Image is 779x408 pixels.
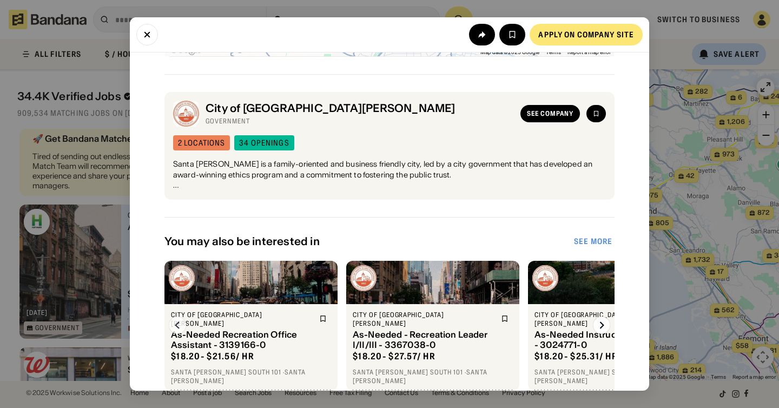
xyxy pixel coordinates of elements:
div: City of [GEOGRAPHIC_DATA][PERSON_NAME] [206,102,514,115]
img: City of Santa Clara logo [169,265,195,291]
div: $ 18.20 - $27.57 / hr [353,351,435,362]
div: $ 18.20 - $25.31 / hr [534,351,618,362]
div: You may also be interested in [164,235,572,248]
div: As-Needed - Recreation Leader I/II/III - 3367038-0 [353,330,494,350]
button: Close [136,24,158,45]
div: Government [206,117,514,126]
div: As-Needed Instructor/Lifeguard - 3024771-0 [534,330,676,350]
div: 34 openings [239,139,289,147]
div: As-Needed Recreation Office Assistant - 3139166-0 [171,330,313,350]
div: Santa [PERSON_NAME] South 101 · Santa [PERSON_NAME] [534,368,695,385]
div: Apply on company site [538,31,634,38]
div: See more [574,238,612,245]
img: City of Santa Clara logo [351,265,377,291]
div: Santa [PERSON_NAME] is a family-oriented and business friendly city, led by a city government tha... [173,159,606,191]
div: Santa [PERSON_NAME] South 101 · Santa [PERSON_NAME] [171,368,331,385]
div: $ 18.20 - $21.56 / hr [171,351,254,362]
div: Santa [PERSON_NAME] South 101 · Santa [PERSON_NAME] [353,368,513,385]
div: 2 locations [178,139,225,147]
div: City of [GEOGRAPHIC_DATA][PERSON_NAME] [171,311,313,327]
img: Right Arrow [593,317,610,334]
div: City of [GEOGRAPHIC_DATA][PERSON_NAME] [534,311,676,327]
div: City of [GEOGRAPHIC_DATA][PERSON_NAME] [353,311,494,327]
img: Left Arrow [169,317,186,334]
img: City of Santa Clara logo [173,101,199,127]
div: See company [527,110,573,117]
img: City of Santa Clara logo [532,265,558,291]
